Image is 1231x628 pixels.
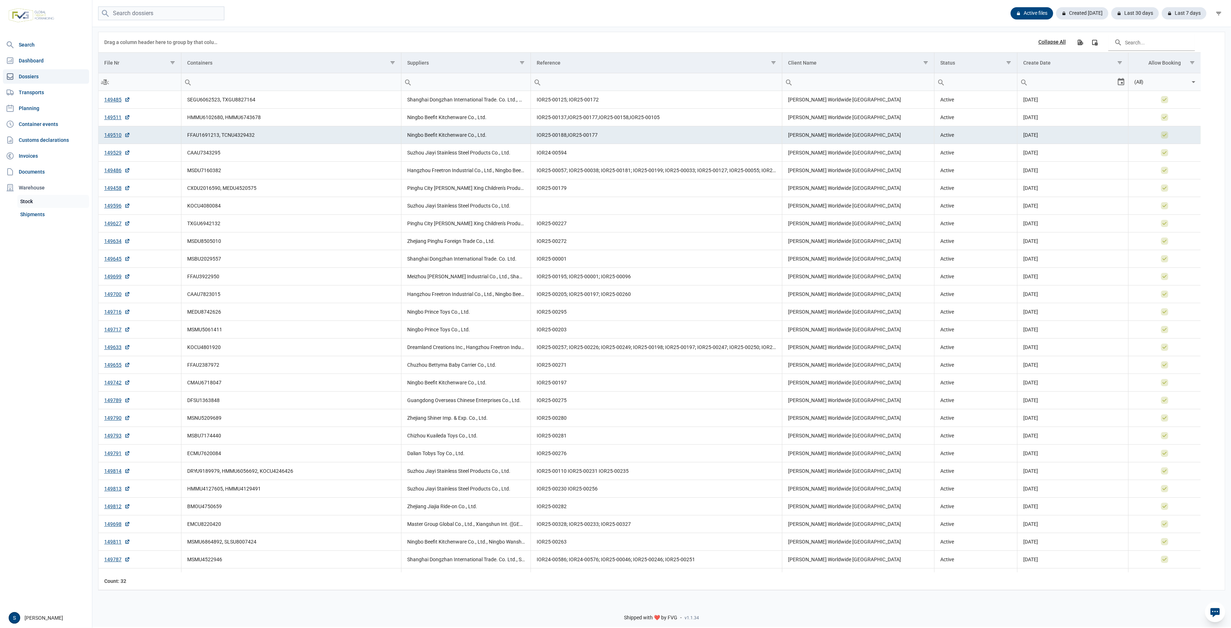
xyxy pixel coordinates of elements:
td: ECMU7620084 [181,445,401,462]
a: Transports [3,85,89,100]
td: Active [934,215,1017,232]
td: IOR25-00263 [531,533,782,551]
td: KOCU4080084 [181,197,401,215]
td: Active [934,445,1017,462]
td: IOR25-00280 [531,409,782,427]
td: Active [934,515,1017,533]
td: Active [934,303,1017,321]
span: [DATE] [1023,185,1038,191]
td: [PERSON_NAME] Worldwide [GEOGRAPHIC_DATA] [782,392,934,409]
td: Ningbo Beefit Kitchenware Co., Ltd. [401,126,531,144]
td: [PERSON_NAME] Worldwide [GEOGRAPHIC_DATA] [782,144,934,162]
td: Suzhou Jiayi Stainless Steel Products Co., Ltd. [401,197,531,215]
a: 149485 [104,96,130,103]
td: Active [934,427,1017,445]
input: Search dossiers [98,6,224,21]
td: KOCU4801920 [181,339,401,356]
td: IOR25-00227 [531,215,782,232]
td: Active [934,533,1017,551]
td: IOR25-00295 [531,303,782,321]
a: Dashboard [3,53,89,68]
td: Hangzhou Freetron Industrial Co., Ltd., Ningbo Beefit Kitchenware Co., Ltd., Ningbo Wansheng Impo... [401,162,531,179]
span: [DATE] [1023,274,1038,279]
div: Select [1189,73,1198,91]
a: 149717 [104,326,130,333]
a: 149698 [104,520,130,528]
td: Active [934,356,1017,374]
td: Chuzhou Bettyma Baby Carrier Co., Ltd. [401,356,531,374]
td: Shanghai Dongzhan International Trade. Co. Ltd. [401,250,531,268]
div: Allow Booking [1148,60,1181,66]
div: Column Chooser [1088,36,1101,49]
a: Search [3,38,89,52]
span: [DATE] [1023,203,1038,209]
div: Collapse All [1038,39,1066,45]
a: Documents [3,165,89,179]
td: Filter cell [181,73,401,91]
td: SEGU6062523, TXGU8827164 [181,91,401,109]
a: Container events [3,117,89,131]
span: [DATE] [1023,132,1038,138]
td: HMMU6102680, HMMU6743678 [181,109,401,126]
td: [PERSON_NAME] Worldwide [GEOGRAPHIC_DATA] [782,498,934,515]
td: Column Status [934,53,1017,73]
td: [PERSON_NAME] Worldwide [GEOGRAPHIC_DATA] [782,356,934,374]
span: - [681,615,682,621]
td: Active [934,551,1017,568]
td: Column Create Date [1017,53,1129,73]
div: Containers [187,60,212,66]
td: Pinghu City [PERSON_NAME] Xing Children's Products Co., Ltd. [401,179,531,197]
span: [DATE] [1023,415,1038,421]
td: IOR24-00594 [531,144,782,162]
div: Suppliers [407,60,429,66]
td: Filter cell [531,73,782,91]
td: IOR25-00328; IOR25-00233; IOR25-00327 [531,515,782,533]
td: Zhejiang Pinghu Foreign Trade Co., Ltd. [401,232,531,250]
td: IOR25-00195; IOR25-00001; IOR25-00096 [531,268,782,285]
td: Zhejiang Shiner Imp. & Exp. Co., Ltd. [401,409,531,427]
button: S [9,612,20,624]
a: Planning [3,101,89,115]
td: Dreamland Creations Inc., Hangzhou Freetron Industrial Co., Ltd., Ningbo Beefit Kitchenware Co., ... [401,339,531,356]
td: [PERSON_NAME] Worldwide [GEOGRAPHIC_DATA] [782,215,934,232]
td: IOR25-00281 [531,427,782,445]
td: MSMU6864892, SLSU8007424 [181,533,401,551]
td: Column Allow Booking [1129,53,1201,73]
td: Zhejiang Jiajia Ride-on Co., Ltd. [401,498,531,515]
span: [DATE] [1023,557,1038,562]
a: 149699 [104,273,130,280]
td: Shanghai Dongzhan International Trade. Co. Ltd., Shenzhen Universal Industrial Co., Ltd. [401,551,531,568]
span: [DATE] [1023,468,1038,474]
td: [PERSON_NAME] Worldwide [GEOGRAPHIC_DATA] [782,427,934,445]
td: Active [934,498,1017,515]
td: Active [934,268,1017,285]
td: Active [934,392,1017,409]
td: MSMU4522946 [181,551,401,568]
td: Filter cell [934,73,1017,91]
a: 149634 [104,237,130,245]
td: Hangzhou Freetron Industrial Co., Ltd., Ningbo Beefit Kitchenware Co., Ltd., Ningbo Wansheng Impo... [401,285,531,303]
div: Search box [98,73,111,91]
a: 149789 [104,397,130,404]
td: IOR25-00271 [531,356,782,374]
span: [DATE] [1023,167,1038,173]
td: [PERSON_NAME] Worldwide [GEOGRAPHIC_DATA] [782,303,934,321]
td: IOR25-00230 IOR25-00256 [531,480,782,498]
a: 149813 [104,485,130,492]
td: IOR25-00205; IOR25-00197; IOR25-00260 [531,285,782,303]
input: Filter cell [1129,73,1189,91]
a: 149655 [104,361,130,368]
td: [PERSON_NAME] Worldwide [GEOGRAPHIC_DATA] [782,551,934,568]
td: [PERSON_NAME] Worldwide [GEOGRAPHIC_DATA] [782,250,934,268]
span: [DATE] [1023,344,1038,350]
td: Shanghai Dongzhan International Trade. Co. Ltd., Xiangshun Int. ([GEOGRAPHIC_DATA]) Trading Co., ... [401,91,531,109]
td: FFAU2387972 [181,356,401,374]
a: 149700 [104,291,130,298]
td: Active [934,409,1017,427]
td: IOR25-00137,IOR25-00177,IOR25-00158,IOR25-00105 [531,109,782,126]
td: Suzhou Jiayi Stainless Steel Products Co., Ltd. [401,144,531,162]
div: Warehouse [3,180,89,195]
td: Dalian Tobys Toy Co., Ltd. [401,445,531,462]
td: DFSU1363848 [181,392,401,409]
